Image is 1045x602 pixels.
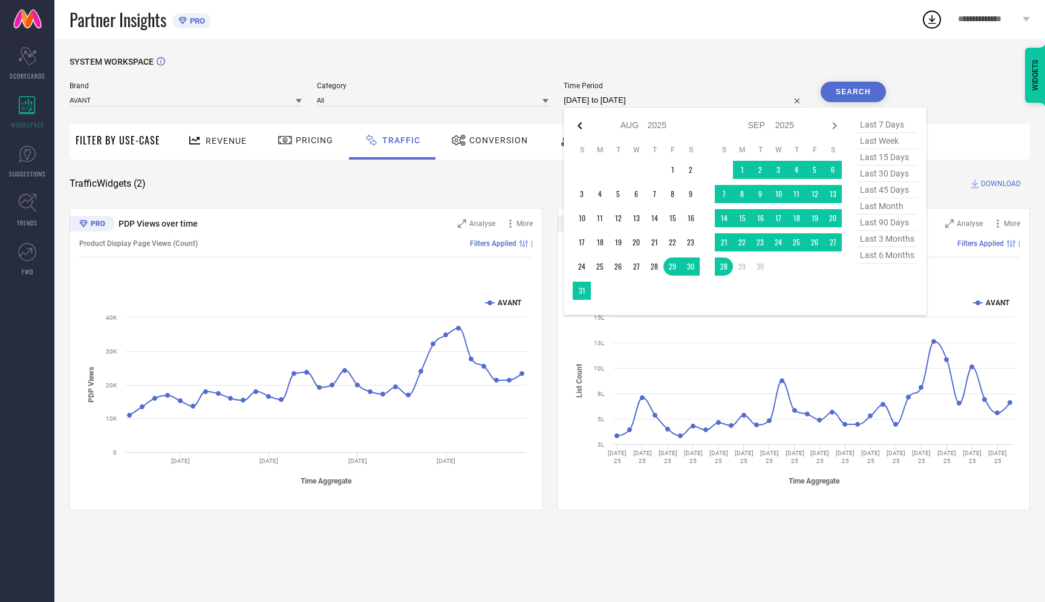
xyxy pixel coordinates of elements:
[824,209,842,227] td: Sat Sep 20 2025
[10,71,45,80] span: SCORECARDS
[682,185,700,203] td: Sat Aug 09 2025
[645,209,663,227] td: Thu Aug 14 2025
[301,477,352,485] tspan: Time Aggregate
[591,209,609,227] td: Mon Aug 11 2025
[821,82,886,102] button: Search
[627,145,645,155] th: Wednesday
[17,218,37,227] span: TRENDS
[70,216,114,234] div: Premium
[733,185,751,203] td: Mon Sep 08 2025
[627,257,645,276] td: Wed Aug 27 2025
[70,82,302,90] span: Brand
[715,233,733,251] td: Sun Sep 21 2025
[79,239,198,248] span: Product Display Page Views (Count)
[206,136,247,146] span: Revenue
[573,282,591,300] td: Sun Aug 31 2025
[857,149,917,166] span: last 15 days
[857,166,917,182] span: last 30 days
[597,416,605,422] text: 5L
[348,458,367,464] text: [DATE]
[963,450,982,464] text: [DATE] 25
[609,233,627,251] td: Tue Aug 19 2025
[458,219,466,228] svg: Zoom
[857,133,917,149] span: last week
[861,450,880,464] text: [DATE] 25
[751,185,769,203] td: Tue Sep 09 2025
[715,209,733,227] td: Sun Sep 14 2025
[609,209,627,227] td: Tue Aug 12 2025
[87,367,96,403] tspan: PDP Views
[469,219,495,228] span: Analyse
[957,219,983,228] span: Analyse
[857,231,917,247] span: last 3 months
[645,185,663,203] td: Thu Aug 07 2025
[573,118,587,133] div: Previous month
[106,348,117,355] text: 30K
[857,198,917,215] span: last month
[981,178,1021,190] span: DOWNLOAD
[769,233,787,251] td: Wed Sep 24 2025
[986,299,1010,307] text: AVANT
[887,450,905,464] text: [DATE] 25
[683,450,702,464] text: [DATE] 25
[857,117,917,133] span: last 7 days
[470,239,516,248] span: Filters Applied
[317,82,549,90] span: Category
[769,145,787,155] th: Wednesday
[810,450,829,464] text: [DATE] 25
[760,450,778,464] text: [DATE] 25
[709,450,728,464] text: [DATE] 25
[912,450,931,464] text: [DATE] 25
[663,257,682,276] td: Fri Aug 29 2025
[106,415,117,422] text: 10K
[733,145,751,155] th: Monday
[945,219,954,228] svg: Zoom
[382,135,420,145] span: Traffic
[769,161,787,179] td: Wed Sep 03 2025
[591,145,609,155] th: Monday
[937,450,956,464] text: [DATE] 25
[824,185,842,203] td: Sat Sep 13 2025
[437,458,455,464] text: [DATE]
[564,82,806,90] span: Time Period
[787,233,806,251] td: Thu Sep 25 2025
[9,169,46,178] span: SUGGESTIONS
[1004,219,1020,228] span: More
[645,145,663,155] th: Thursday
[498,299,522,307] text: AVANT
[259,458,278,464] text: [DATE]
[806,185,824,203] td: Fri Sep 12 2025
[531,239,533,248] span: |
[787,185,806,203] td: Thu Sep 11 2025
[806,233,824,251] td: Fri Sep 26 2025
[594,340,605,346] text: 13L
[591,257,609,276] td: Mon Aug 25 2025
[573,145,591,155] th: Sunday
[751,209,769,227] td: Tue Sep 16 2025
[806,161,824,179] td: Fri Sep 05 2025
[787,209,806,227] td: Thu Sep 18 2025
[113,449,117,456] text: 0
[558,216,602,234] div: Premium
[663,185,682,203] td: Fri Aug 08 2025
[645,257,663,276] td: Thu Aug 28 2025
[633,450,651,464] text: [DATE] 25
[921,8,943,30] div: Open download list
[70,7,166,32] span: Partner Insights
[682,233,700,251] td: Sat Aug 23 2025
[788,477,839,485] tspan: Time Aggregate
[751,257,769,276] td: Tue Sep 30 2025
[573,185,591,203] td: Sun Aug 03 2025
[627,185,645,203] td: Wed Aug 06 2025
[11,120,44,129] span: WORKSPACE
[516,219,533,228] span: More
[663,161,682,179] td: Fri Aug 01 2025
[575,364,584,398] tspan: List Count
[608,450,627,464] text: [DATE] 25
[715,257,733,276] td: Sun Sep 28 2025
[957,239,1004,248] span: Filters Applied
[857,215,917,231] span: last 90 days
[597,441,605,448] text: 3L
[171,458,190,464] text: [DATE]
[824,145,842,155] th: Saturday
